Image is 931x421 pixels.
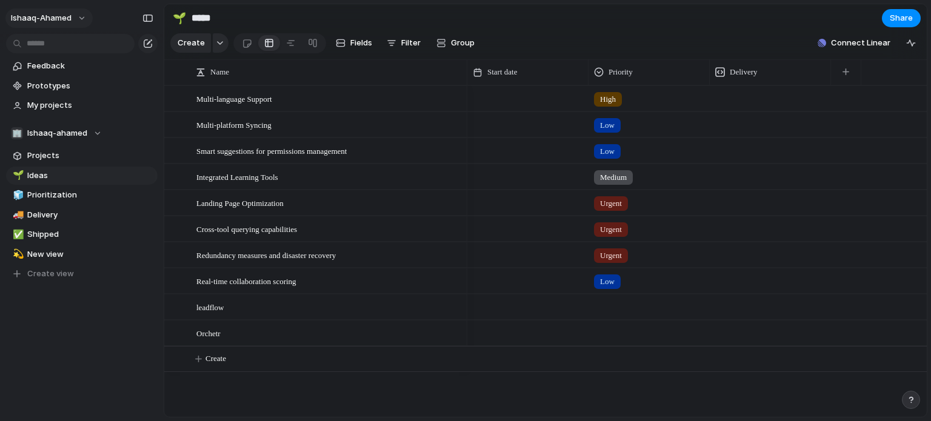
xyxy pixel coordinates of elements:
[13,228,21,242] div: ✅
[6,265,158,283] button: Create view
[6,245,158,264] a: 💫New view
[173,10,186,26] div: 🌱
[609,66,633,78] span: Priority
[487,66,517,78] span: Start date
[27,228,153,240] span: Shipped
[13,188,21,202] div: 🧊
[27,150,153,162] span: Projects
[27,127,87,139] span: Ishaaq-ahamed
[6,57,158,75] a: Feedback
[600,171,627,184] span: Medium
[890,12,913,24] span: Share
[600,119,615,131] span: Low
[600,276,615,288] span: Low
[600,250,622,262] span: Urgent
[11,189,23,201] button: 🧊
[196,196,284,210] span: Landing Page Optimization
[27,248,153,260] span: New view
[600,197,622,210] span: Urgent
[170,8,189,28] button: 🌱
[27,99,153,111] span: My projects
[196,144,347,157] span: Smart suggestions for permissions management
[196,91,272,105] span: Multi-language Support
[196,222,297,236] span: Cross-tool querying capabilities
[196,118,272,131] span: Multi-platform Syncing
[170,33,211,53] button: Create
[600,93,616,105] span: High
[831,37,890,49] span: Connect Linear
[382,33,425,53] button: Filter
[11,209,23,221] button: 🚚
[600,145,615,157] span: Low
[451,37,475,49] span: Group
[6,225,158,244] a: ✅Shipped
[27,60,153,72] span: Feedback
[331,33,377,53] button: Fields
[813,34,895,52] button: Connect Linear
[11,127,23,139] div: 🏢
[600,224,622,236] span: Urgent
[6,77,158,95] a: Prototypes
[27,209,153,221] span: Delivery
[178,37,205,49] span: Create
[350,37,372,49] span: Fields
[210,66,229,78] span: Name
[11,228,23,240] button: ✅
[6,206,158,224] a: 🚚Delivery
[11,12,72,24] span: ishaaq-ahamed
[6,124,158,142] button: 🏢Ishaaq-ahamed
[11,248,23,260] button: 💫
[205,353,226,365] span: Create
[730,66,757,78] span: Delivery
[196,248,336,262] span: Redundancy measures and disaster recovery
[6,147,158,165] a: Projects
[882,9,921,27] button: Share
[27,268,74,280] span: Create view
[13,168,21,182] div: 🌱
[430,33,481,53] button: Group
[13,247,21,261] div: 💫
[11,170,23,182] button: 🌱
[6,186,158,204] a: 🧊Prioritization
[196,300,224,314] span: leadflow
[401,37,421,49] span: Filter
[5,8,93,28] button: ishaaq-ahamed
[196,274,296,288] span: Real-time collaboration scoring
[196,170,278,184] span: Integrated Learning Tools
[13,208,21,222] div: 🚚
[6,167,158,185] a: 🌱Ideas
[27,170,153,182] span: Ideas
[27,80,153,92] span: Prototypes
[27,189,153,201] span: Prioritization
[6,96,158,114] a: My projects
[196,326,221,340] span: Orchetr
